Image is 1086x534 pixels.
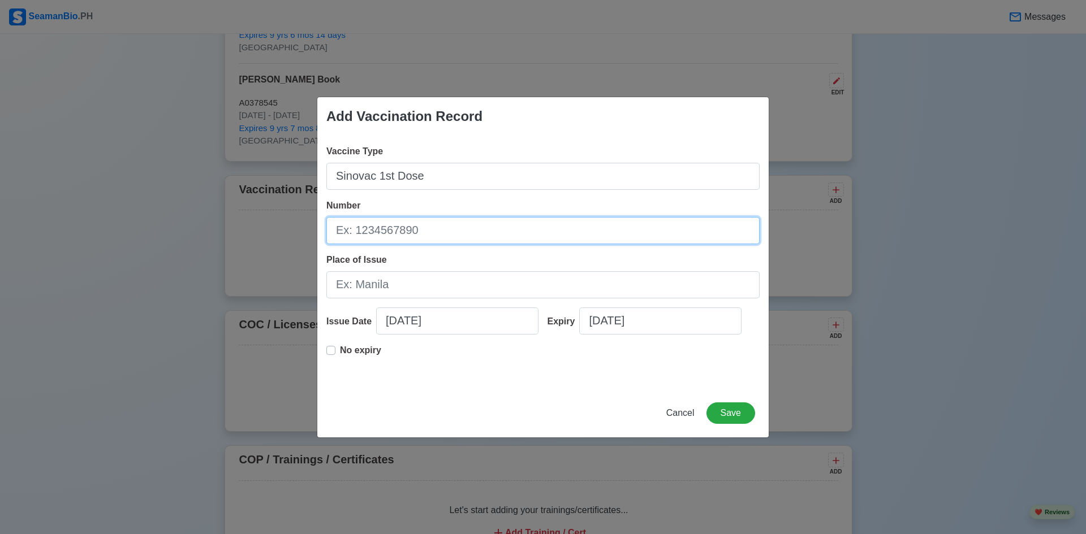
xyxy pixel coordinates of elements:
span: Cancel [666,408,695,418]
p: No expiry [340,344,381,357]
div: Issue Date [326,315,376,328]
input: Ex: Sinovac 1st Dose [326,163,760,190]
span: Place of Issue [326,255,387,264]
div: Expiry [548,315,580,328]
input: Ex: Manila [326,271,760,298]
button: Cancel [659,402,702,424]
div: Add Vaccination Record [326,106,482,127]
input: Ex: 1234567890 [326,217,760,244]
button: Save [706,402,755,424]
span: Number [326,201,360,210]
span: Vaccine Type [326,146,383,156]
